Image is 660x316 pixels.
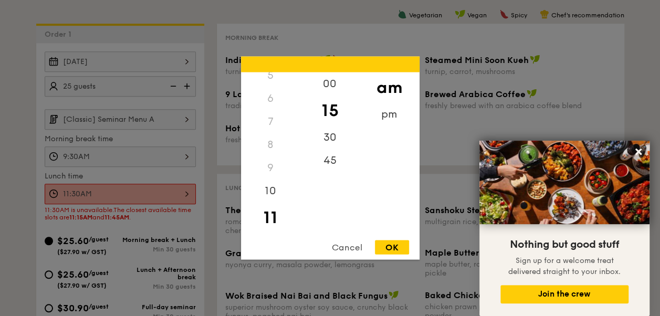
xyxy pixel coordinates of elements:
div: am [360,72,419,103]
div: 00 [300,72,360,96]
div: Cancel [321,240,373,255]
div: OK [375,240,409,255]
div: 15 [300,96,360,126]
span: Sign up for a welcome treat delivered straight to your inbox. [508,256,621,276]
div: 7 [241,110,300,133]
button: Join the crew [500,285,628,303]
div: 6 [241,87,300,110]
div: 45 [300,149,360,172]
div: pm [360,103,419,126]
div: 8 [241,133,300,156]
div: 5 [241,64,300,87]
div: 9 [241,156,300,180]
button: Close [630,143,647,160]
div: 11 [241,203,300,233]
span: Nothing but good stuff [510,238,619,251]
div: 30 [300,126,360,149]
div: 10 [241,180,300,203]
img: DSC07876-Edit02-Large.jpeg [479,141,649,224]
